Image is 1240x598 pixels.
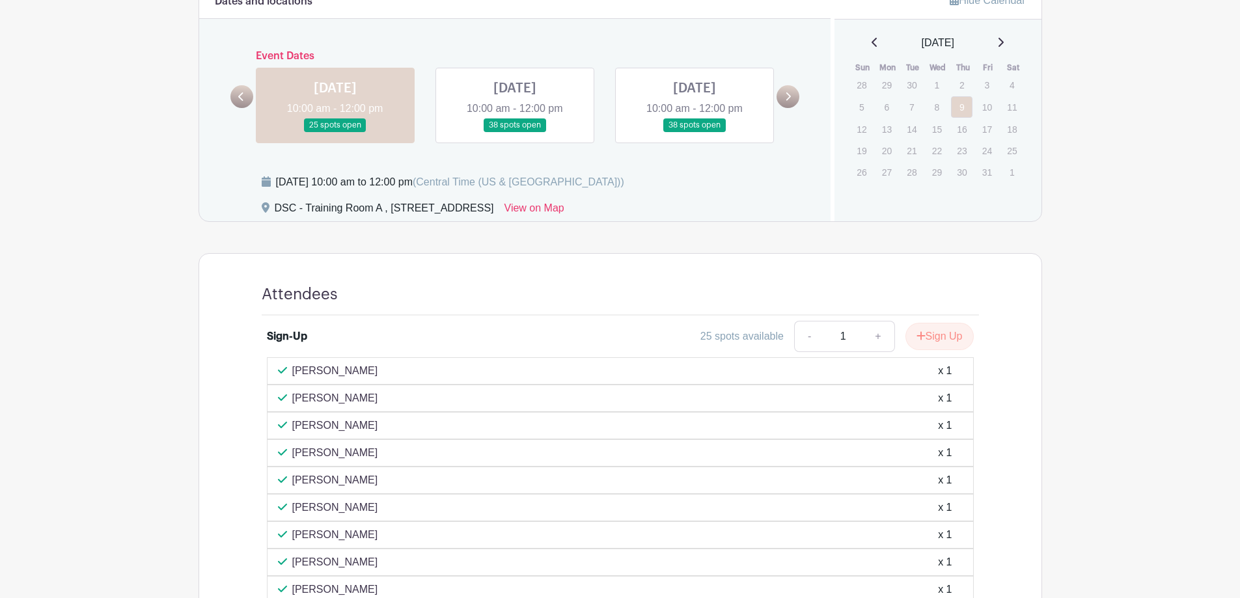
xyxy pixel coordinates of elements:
div: [DATE] 10:00 am to 12:00 pm [276,174,624,190]
p: [PERSON_NAME] [292,472,378,488]
a: 9 [951,96,972,118]
p: [PERSON_NAME] [292,554,378,570]
p: 30 [951,162,972,182]
p: 30 [901,75,922,95]
div: 25 spots available [700,329,784,344]
th: Thu [950,61,976,74]
p: 17 [976,119,998,139]
p: [PERSON_NAME] [292,527,378,543]
p: 8 [926,97,948,117]
a: + [862,321,894,352]
p: 13 [876,119,898,139]
div: x 1 [938,582,952,597]
p: 24 [976,141,998,161]
p: 16 [951,119,972,139]
p: 12 [851,119,872,139]
p: 22 [926,141,948,161]
div: x 1 [938,500,952,515]
div: x 1 [938,554,952,570]
th: Wed [926,61,951,74]
p: 31 [976,162,998,182]
span: [DATE] [922,35,954,51]
h6: Event Dates [253,50,777,62]
p: 28 [851,75,872,95]
p: 26 [851,162,872,182]
p: [PERSON_NAME] [292,582,378,597]
p: 15 [926,119,948,139]
th: Sun [850,61,875,74]
div: DSC - Training Room A , [STREET_ADDRESS] [275,200,494,221]
div: x 1 [938,472,952,488]
p: 14 [901,119,922,139]
p: 25 [1001,141,1023,161]
h4: Attendees [262,285,338,304]
div: x 1 [938,445,952,461]
p: 6 [876,97,898,117]
p: [PERSON_NAME] [292,418,378,433]
p: 19 [851,141,872,161]
a: View on Map [504,200,564,221]
p: 7 [901,97,922,117]
p: 1 [1001,162,1023,182]
p: 2 [951,75,972,95]
th: Sat [1000,61,1026,74]
p: [PERSON_NAME] [292,445,378,461]
p: 21 [901,141,922,161]
p: [PERSON_NAME] [292,500,378,515]
div: x 1 [938,363,952,379]
th: Tue [900,61,926,74]
p: 27 [876,162,898,182]
span: (Central Time (US & [GEOGRAPHIC_DATA])) [413,176,624,187]
p: 20 [876,141,898,161]
div: Sign-Up [267,329,307,344]
p: [PERSON_NAME] [292,363,378,379]
div: x 1 [938,390,952,406]
button: Sign Up [905,323,974,350]
a: - [794,321,824,352]
p: 28 [901,162,922,182]
th: Fri [976,61,1001,74]
p: [PERSON_NAME] [292,390,378,406]
p: 4 [1001,75,1023,95]
p: 11 [1001,97,1023,117]
div: x 1 [938,418,952,433]
p: 10 [976,97,998,117]
p: 18 [1001,119,1023,139]
p: 5 [851,97,872,117]
p: 3 [976,75,998,95]
p: 29 [876,75,898,95]
div: x 1 [938,527,952,543]
th: Mon [875,61,901,74]
p: 29 [926,162,948,182]
p: 1 [926,75,948,95]
p: 23 [951,141,972,161]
